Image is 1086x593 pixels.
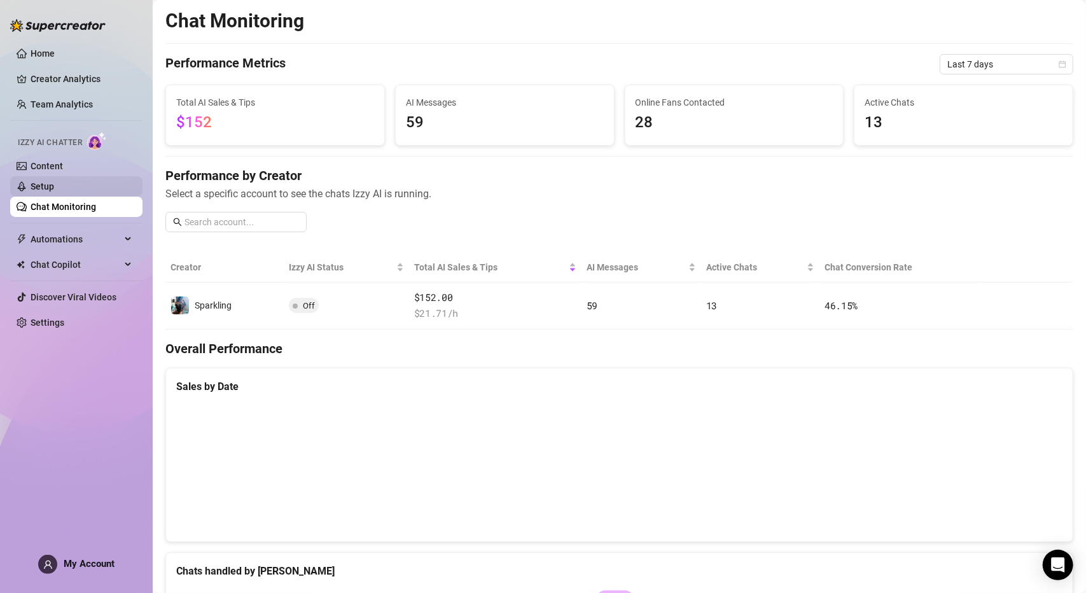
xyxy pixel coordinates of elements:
span: search [173,218,182,227]
a: Creator Analytics [31,69,132,89]
span: Total AI Sales & Tips [414,260,566,274]
a: Chat Monitoring [31,202,96,212]
a: Home [31,48,55,59]
img: AI Chatter [87,132,107,150]
a: Team Analytics [31,99,93,109]
h4: Performance Metrics [165,54,286,74]
a: Settings [31,317,64,328]
span: Active Chats [706,260,804,274]
input: Search account... [184,215,299,229]
span: 59 [587,299,597,312]
span: Select a specific account to see the chats Izzy AI is running. [165,186,1073,202]
span: $152 [176,113,212,131]
img: Chat Copilot [17,260,25,269]
span: My Account [64,558,115,569]
th: Creator [165,253,284,283]
img: Sparkling [171,296,189,314]
span: 13 [865,111,1062,135]
span: Sparkling [195,300,232,310]
a: Setup [31,181,54,192]
div: Sales by Date [176,379,1062,394]
a: Content [31,161,63,171]
th: Chat Conversion Rate [819,253,982,283]
span: Izzy AI Status [289,260,393,274]
h4: Performance by Creator [165,167,1073,185]
a: Discover Viral Videos [31,292,116,302]
th: AI Messages [581,253,701,283]
span: $ 21.71 /h [414,306,576,321]
span: Off [303,301,315,310]
span: calendar [1059,60,1066,68]
img: logo-BBDzfeDw.svg [10,19,106,32]
span: Total AI Sales & Tips [176,95,374,109]
span: Chat Copilot [31,255,121,275]
span: 13 [706,299,717,312]
span: Last 7 days [947,55,1066,74]
span: AI Messages [406,95,604,109]
h4: Overall Performance [165,340,1073,358]
span: 46.15 % [825,299,858,312]
span: Active Chats [865,95,1062,109]
span: 59 [406,111,604,135]
span: Izzy AI Chatter [18,137,82,149]
span: thunderbolt [17,234,27,244]
div: Chats handled by [PERSON_NAME] [176,563,1062,579]
span: AI Messages [587,260,686,274]
th: Total AI Sales & Tips [409,253,581,283]
th: Active Chats [701,253,819,283]
span: $152.00 [414,290,576,305]
h2: Chat Monitoring [165,9,304,33]
th: Izzy AI Status [284,253,408,283]
span: Online Fans Contacted [636,95,833,109]
div: Open Intercom Messenger [1043,550,1073,580]
span: Automations [31,229,121,249]
span: user [43,560,53,569]
span: 28 [636,111,833,135]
